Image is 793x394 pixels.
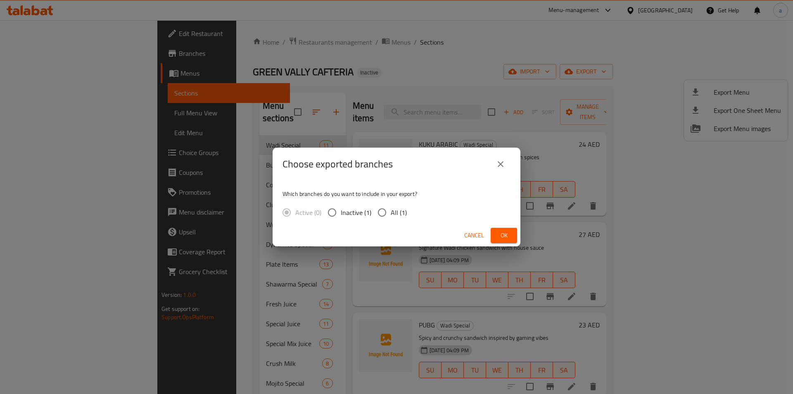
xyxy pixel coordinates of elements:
button: Ok [491,228,517,243]
span: All (1) [391,208,407,217]
h2: Choose exported branches [283,158,393,171]
span: Ok [497,230,510,241]
span: Inactive (1) [341,208,371,217]
button: Cancel [461,228,487,243]
span: Active (0) [295,208,321,217]
span: Cancel [464,230,484,241]
button: close [491,154,510,174]
p: Which branches do you want to include in your export? [283,190,510,198]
